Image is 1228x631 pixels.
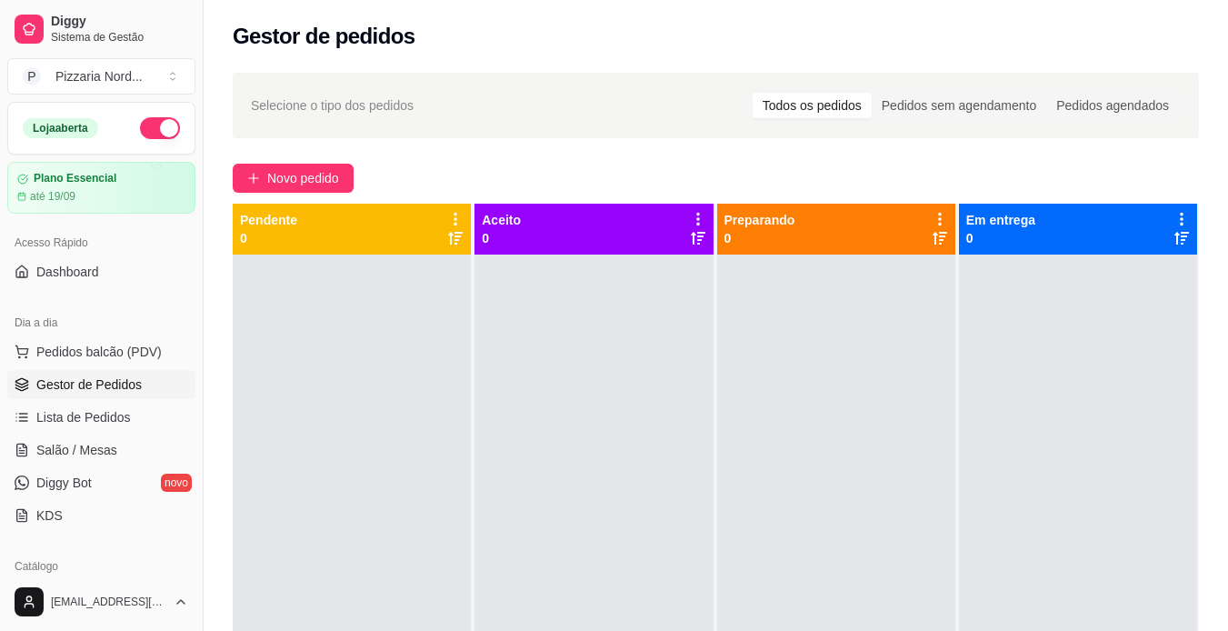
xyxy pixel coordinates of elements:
[233,22,415,51] h2: Gestor de pedidos
[7,436,195,465] a: Salão / Mesas
[966,211,1035,229] p: Em entrega
[247,172,260,185] span: plus
[1046,93,1179,118] div: Pedidos agendados
[753,93,872,118] div: Todos os pedidos
[36,474,92,492] span: Diggy Bot
[51,14,188,30] span: Diggy
[966,229,1035,247] p: 0
[36,408,131,426] span: Lista de Pedidos
[7,308,195,337] div: Dia a dia
[240,229,297,247] p: 0
[36,441,117,459] span: Salão / Mesas
[30,189,75,204] article: até 19/09
[36,263,99,281] span: Dashboard
[7,162,195,214] a: Plano Essencialaté 19/09
[7,501,195,530] a: KDS
[55,67,143,85] div: Pizzaria Nord ...
[7,370,195,399] a: Gestor de Pedidos
[7,228,195,257] div: Acesso Rápido
[7,580,195,624] button: [EMAIL_ADDRESS][DOMAIN_NAME]
[482,211,521,229] p: Aceito
[51,30,188,45] span: Sistema de Gestão
[23,118,98,138] div: Loja aberta
[36,343,162,361] span: Pedidos balcão (PDV)
[724,211,795,229] p: Preparando
[23,67,41,85] span: P
[872,93,1046,118] div: Pedidos sem agendamento
[251,95,414,115] span: Selecione o tipo dos pedidos
[240,211,297,229] p: Pendente
[724,229,795,247] p: 0
[140,117,180,139] button: Alterar Status
[51,595,166,609] span: [EMAIL_ADDRESS][DOMAIN_NAME]
[7,337,195,366] button: Pedidos balcão (PDV)
[7,7,195,51] a: DiggySistema de Gestão
[7,58,195,95] button: Select a team
[482,229,521,247] p: 0
[36,506,63,525] span: KDS
[7,468,195,497] a: Diggy Botnovo
[267,168,339,188] span: Novo pedido
[36,376,142,394] span: Gestor de Pedidos
[233,164,354,193] button: Novo pedido
[34,172,116,185] article: Plano Essencial
[7,403,195,432] a: Lista de Pedidos
[7,257,195,286] a: Dashboard
[7,552,195,581] div: Catálogo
